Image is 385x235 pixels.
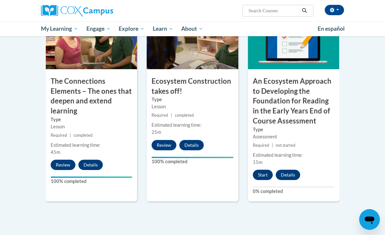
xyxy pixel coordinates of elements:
[253,188,334,195] label: 0% completed
[152,157,233,158] div: Your progress
[147,76,238,96] h3: Ecosystem Construction takes off!
[325,5,344,15] button: Account Settings
[149,21,177,36] a: Learn
[276,170,300,180] button: Details
[152,113,168,118] span: Required
[41,5,135,16] a: Cox Campus
[276,143,295,148] span: not started
[272,143,273,148] span: |
[318,25,345,32] span: En español
[46,5,137,69] img: Course Image
[51,133,67,138] span: Required
[36,21,349,36] div: Main menu
[51,116,132,123] label: Type
[51,176,132,178] div: Your progress
[248,76,339,126] h3: An Ecosystem Approach to Developing the Foundation for Reading in the Early Years End of Course A...
[152,140,176,150] button: Review
[51,142,132,149] div: Estimated learning time:
[175,113,194,118] span: completed
[152,96,233,103] label: Type
[171,113,172,118] span: |
[152,103,233,110] div: Lesson
[78,160,103,170] button: Details
[147,5,238,69] img: Course Image
[248,7,300,15] input: Search Courses
[41,25,78,33] span: My Learning
[51,160,75,170] button: Review
[86,25,111,33] span: Engage
[181,25,203,33] span: About
[51,149,60,155] span: 45m
[82,21,115,36] a: Engage
[179,140,204,150] button: Details
[253,152,334,159] div: Estimated learning time:
[51,178,132,185] label: 100% completed
[114,21,149,36] a: Explore
[152,122,233,129] div: Estimated learning time:
[359,209,380,230] iframe: Button to launch messaging window
[152,158,233,165] label: 100% completed
[177,21,208,36] a: About
[41,5,113,16] img: Cox Campus
[253,170,273,180] button: Start
[248,5,339,69] img: Course Image
[300,7,309,15] button: Search
[153,25,173,33] span: Learn
[74,133,93,138] span: completed
[70,133,71,138] span: |
[51,123,132,130] div: Lesson
[46,76,137,116] h3: The Connections Elements – The ones that deepen and extend learning
[152,129,161,135] span: 25m
[313,22,349,36] a: En español
[253,159,262,165] span: 15m
[253,126,334,133] label: Type
[119,25,144,33] span: Explore
[37,21,82,36] a: My Learning
[253,143,269,148] span: Required
[253,133,334,140] div: Assessment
